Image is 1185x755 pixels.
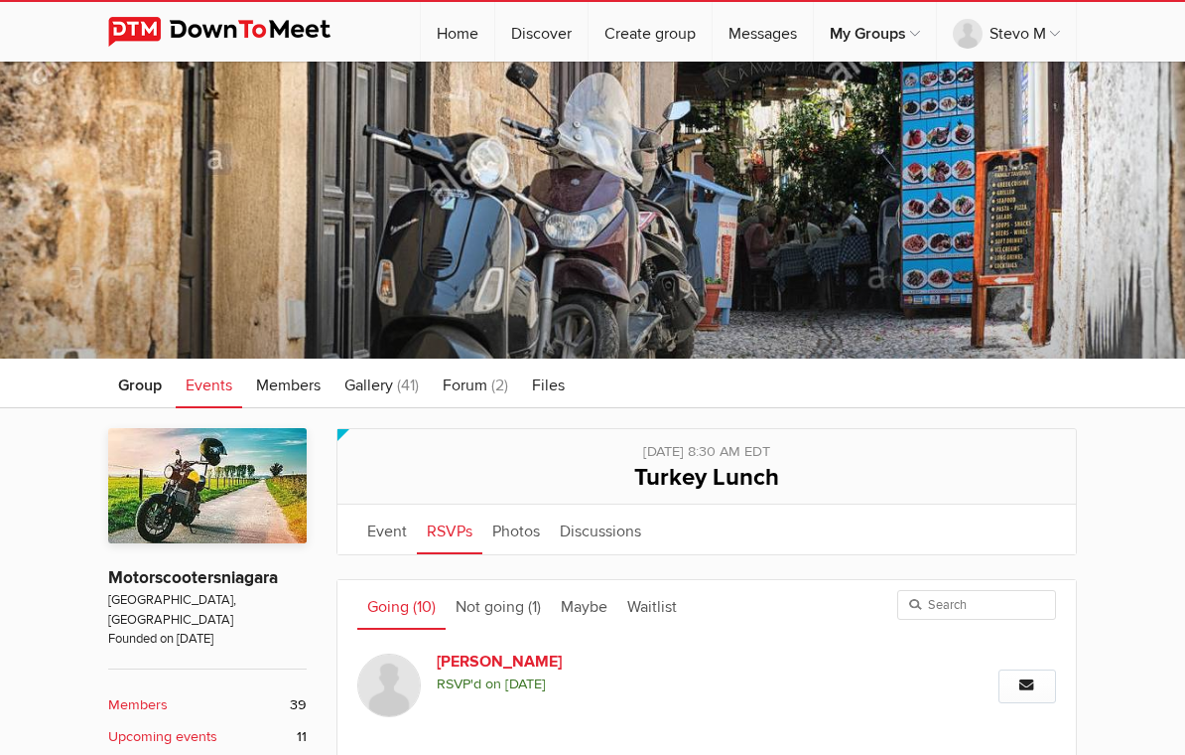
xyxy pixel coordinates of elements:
[108,17,361,47] img: DownToMeet
[495,2,588,62] a: Discover
[713,2,813,62] a: Messages
[634,463,779,492] span: Turkey Lunch
[437,674,847,695] span: RSVP'd on
[550,505,651,554] a: Discussions
[551,580,617,630] a: Maybe
[334,359,429,408] a: Gallery (41)
[437,650,683,674] a: [PERSON_NAME]
[522,359,575,408] a: Files
[108,694,307,716] a: Members 39
[108,359,172,408] a: Group
[433,359,518,408] a: Forum (2)
[108,591,307,630] span: [GEOGRAPHIC_DATA], [GEOGRAPHIC_DATA]
[344,376,393,395] span: Gallery
[108,567,278,588] a: Motorscootersniagara
[413,597,436,617] span: (10)
[482,505,550,554] a: Photos
[108,726,217,748] b: Upcoming events
[446,580,551,630] a: Not going (1)
[617,580,687,630] a: Waitlist
[532,376,565,395] span: Files
[814,2,936,62] a: My Groups
[589,2,712,62] a: Create group
[505,676,546,692] i: [DATE]
[256,376,321,395] span: Members
[357,505,417,554] a: Event
[528,597,541,617] span: (1)
[108,726,307,748] a: Upcoming events 11
[290,694,307,716] span: 39
[108,428,307,544] img: Motorscootersniagara
[118,376,162,395] span: Group
[443,376,487,395] span: Forum
[246,359,330,408] a: Members
[108,694,168,716] b: Members
[186,376,232,395] span: Events
[897,590,1056,620] input: Search
[357,429,1056,463] div: [DATE] 8:30 AM EDT
[397,376,419,395] span: (41)
[491,376,508,395] span: (2)
[357,580,446,630] a: Going (10)
[417,505,482,554] a: RSVPs
[421,2,494,62] a: Home
[108,630,307,649] span: Founded on [DATE]
[937,2,1076,62] a: Stevo M
[357,654,421,717] img: J Clark
[297,726,307,748] span: 11
[176,359,242,408] a: Events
